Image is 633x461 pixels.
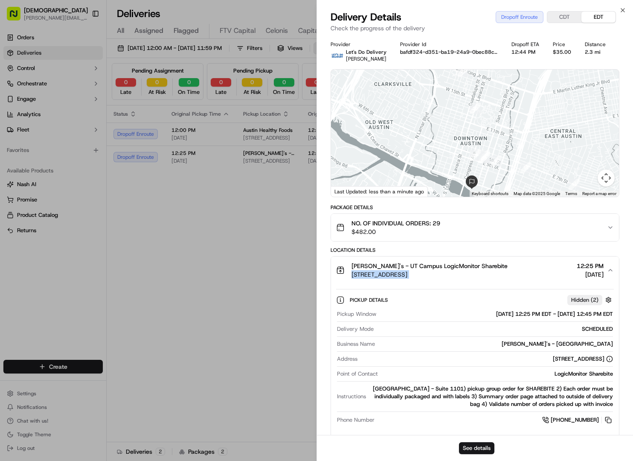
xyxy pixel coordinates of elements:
div: Package Details [331,204,619,211]
span: Pylon [85,145,103,151]
div: [GEOGRAPHIC_DATA] - Suite 1101) pickup group order for SHAREBITE 2) Each order must be individual... [369,385,613,408]
div: Last Updated: less than a minute ago [331,186,428,197]
div: [PERSON_NAME]'s - [GEOGRAPHIC_DATA] [378,340,613,348]
span: Knowledge Base [17,124,65,132]
button: Keyboard shortcuts [472,191,508,197]
div: 20 [470,103,481,114]
button: bafdf324-d351-ba19-24a9-0bec88c9eef6 [400,49,498,55]
div: 2.3 mi [585,49,606,55]
div: Start new chat [29,82,140,90]
a: Powered byPylon [60,144,103,151]
span: [PHONE_NUMBER] [551,416,599,424]
div: SCHEDULED [377,325,613,333]
span: Hidden ( 2 ) [571,296,598,304]
img: Nash [9,9,26,26]
span: $482.00 [351,228,440,236]
button: See details [459,442,494,454]
div: $35.00 [553,49,571,55]
span: Point of Contact [337,370,378,378]
div: 12:44 PM [511,49,539,55]
div: 16 [479,152,490,163]
div: Distance [585,41,606,48]
a: 💻API Documentation [69,120,140,136]
div: Provider [331,41,386,48]
div: 14 [520,162,531,173]
button: [PERSON_NAME]'s - UT Campus LogicMonitor Sharebite[STREET_ADDRESS]12:25 PM[DATE] [331,257,619,284]
button: CDT [547,12,581,23]
p: Let's Do Delivery [346,49,386,55]
button: Hidden (2) [567,295,614,305]
span: Address [337,355,357,363]
img: lets_do_delivery_logo.png [331,49,344,62]
span: 12:25 PM [577,262,604,270]
img: 1736555255976-a54dd68f-1ca7-489b-9aae-adbdc363a1c4 [9,82,24,97]
div: LogicMonitor Sharebite [381,370,613,378]
span: Map data ©2025 Google [514,191,560,196]
div: [STREET_ADDRESS] [553,355,613,363]
a: 📗Knowledge Base [5,120,69,136]
span: [PERSON_NAME]'s - UT Campus LogicMonitor Sharebite [351,262,508,270]
p: Check the progress of the delivery [331,24,619,32]
span: Delivery Details [331,10,401,24]
span: Instructions [337,393,366,400]
div: 13 [569,179,580,190]
div: Price [553,41,571,48]
span: [PERSON_NAME] [346,55,386,62]
span: Delivery Mode [337,325,374,333]
div: Location Details [331,247,619,254]
a: Terms (opens in new tab) [565,191,577,196]
span: Pickup Window [337,310,376,318]
img: Google [333,186,361,197]
div: 19 [470,150,481,161]
div: [DATE] 12:25 PM EDT - [DATE] 12:45 PM EDT [380,310,613,318]
div: 17 [479,150,490,161]
div: Provider Id [400,41,498,48]
button: NO. OF INDIVIDUAL ORDERS: 29$482.00 [331,214,619,241]
input: Got a question? Start typing here... [22,55,154,64]
div: 15 [491,155,502,166]
span: [STREET_ADDRESS] [351,270,508,279]
button: Start new chat [145,84,155,94]
a: [PHONE_NUMBER] [542,415,613,425]
button: Map camera controls [598,169,615,187]
span: API Documentation [81,124,137,132]
div: 18 [479,152,490,163]
p: Welcome 👋 [9,34,155,48]
div: 21 [458,66,469,77]
a: Open this area in Google Maps (opens a new window) [333,186,361,197]
div: We're available if you need us! [29,90,108,97]
span: NO. OF INDIVIDUAL ORDERS: 29 [351,219,440,228]
a: Report a map error [582,191,616,196]
div: [PERSON_NAME]'s - UT Campus LogicMonitor Sharebite[STREET_ADDRESS]12:25 PM[DATE] [331,284,619,440]
span: [DATE] [577,270,604,279]
span: Phone Number [337,416,375,424]
span: Business Name [337,340,375,348]
div: 💻 [72,125,79,131]
span: Pickup Details [350,297,389,303]
div: Dropoff ETA [511,41,539,48]
div: 📗 [9,125,15,131]
button: EDT [581,12,616,23]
